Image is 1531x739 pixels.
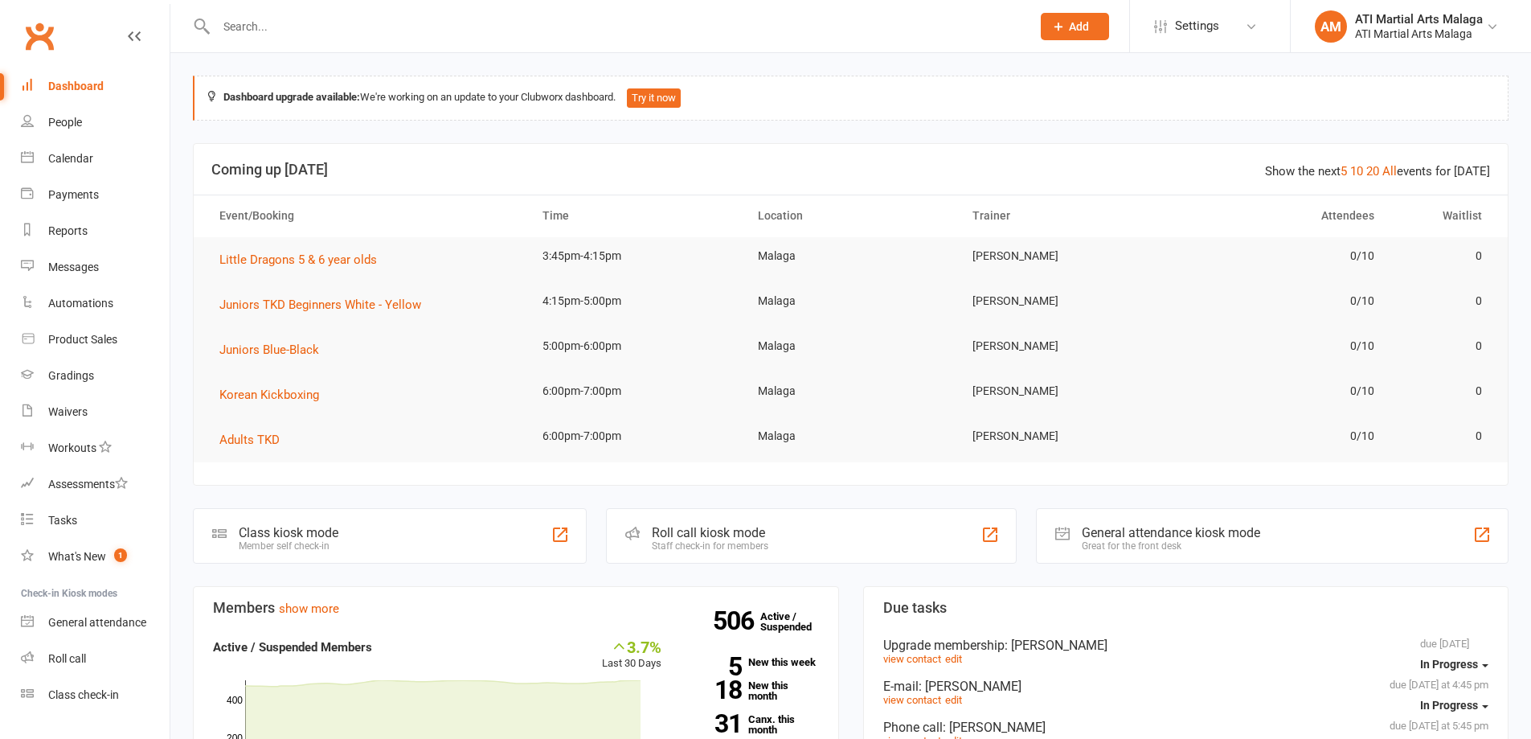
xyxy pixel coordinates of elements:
[743,327,959,365] td: Malaga
[279,601,339,616] a: show more
[21,394,170,430] a: Waivers
[21,322,170,358] a: Product Sales
[958,372,1173,410] td: [PERSON_NAME]
[219,340,330,359] button: Juniors Blue-Black
[743,195,959,236] th: Location
[713,609,760,633] strong: 506
[883,653,941,665] a: view contact
[219,388,319,402] span: Korean Kickboxing
[1082,525,1260,540] div: General attendance kiosk mode
[48,514,77,527] div: Tasks
[686,680,819,701] a: 18New this month
[48,152,93,165] div: Calendar
[1041,13,1109,40] button: Add
[219,250,388,269] button: Little Dragons 5 & 6 year olds
[48,224,88,237] div: Reports
[686,712,742,736] strong: 31
[213,600,819,616] h3: Members
[193,76,1508,121] div: We're working on an update to your Clubworx dashboard.
[958,237,1173,275] td: [PERSON_NAME]
[21,105,170,141] a: People
[883,638,1489,653] div: Upgrade membership
[48,616,146,629] div: General attendance
[1173,237,1389,275] td: 0/10
[21,503,170,539] a: Tasks
[21,641,170,677] a: Roll call
[528,417,743,455] td: 6:00pm-7:00pm
[883,679,1489,694] div: E-mail
[1173,417,1389,455] td: 0/10
[48,333,117,346] div: Product Sales
[48,369,94,382] div: Gradings
[21,677,170,713] a: Class kiosk mode
[1315,10,1347,43] div: AM
[223,91,360,103] strong: Dashboard upgrade available:
[48,188,99,201] div: Payments
[21,177,170,213] a: Payments
[652,540,768,552] div: Staff check-in for members
[21,605,170,641] a: General attendance kiosk mode
[21,358,170,394] a: Gradings
[1173,372,1389,410] td: 0/10
[627,88,681,108] button: Try it now
[743,237,959,275] td: Malaga
[48,688,119,701] div: Class check-in
[1389,237,1496,275] td: 0
[1005,638,1107,653] span: : [PERSON_NAME]
[883,600,1489,616] h3: Due tasks
[958,417,1173,455] td: [PERSON_NAME]
[883,720,1489,735] div: Phone call
[219,385,330,404] button: Korean Kickboxing
[1389,417,1496,455] td: 0
[760,599,831,644] a: 506Active / Suspended
[943,720,1046,735] span: : [PERSON_NAME]
[602,638,661,672] div: Last 30 Days
[21,539,170,575] a: What's New1
[48,80,104,92] div: Dashboard
[205,195,528,236] th: Event/Booking
[743,282,959,320] td: Malaga
[1355,12,1483,27] div: ATI Martial Arts Malaga
[528,282,743,320] td: 4:15pm-5:00pm
[1389,372,1496,410] td: 0
[21,285,170,322] a: Automations
[528,327,743,365] td: 5:00pm-6:00pm
[1173,195,1389,236] th: Attendees
[48,550,106,563] div: What's New
[1420,691,1488,720] button: In Progress
[883,694,941,706] a: view contact
[21,68,170,105] a: Dashboard
[211,162,1490,178] h3: Coming up [DATE]
[48,441,96,454] div: Workouts
[213,640,372,655] strong: Active / Suspended Members
[945,694,962,706] a: edit
[239,540,338,552] div: Member self check-in
[21,466,170,503] a: Assessments
[48,297,113,310] div: Automations
[1082,540,1260,552] div: Great for the front desk
[958,327,1173,365] td: [PERSON_NAME]
[528,372,743,410] td: 6:00pm-7:00pm
[48,116,82,129] div: People
[48,478,128,491] div: Assessments
[528,237,743,275] td: 3:45pm-4:15pm
[1382,164,1397,179] a: All
[958,282,1173,320] td: [PERSON_NAME]
[1341,164,1347,179] a: 5
[1350,164,1363,179] a: 10
[743,417,959,455] td: Malaga
[686,655,742,679] strong: 5
[919,679,1021,694] span: : [PERSON_NAME]
[219,433,280,447] span: Adults TKD
[219,295,432,314] button: Juniors TKD Beginners White - Yellow
[239,525,338,540] div: Class kiosk mode
[1366,164,1379,179] a: 20
[686,657,819,667] a: 5New this week
[1265,162,1490,181] div: Show the next events for [DATE]
[686,714,819,735] a: 31Canx. this month
[602,638,661,655] div: 3.7%
[743,372,959,410] td: Malaga
[1420,650,1488,679] button: In Progress
[686,678,742,702] strong: 18
[1173,327,1389,365] td: 0/10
